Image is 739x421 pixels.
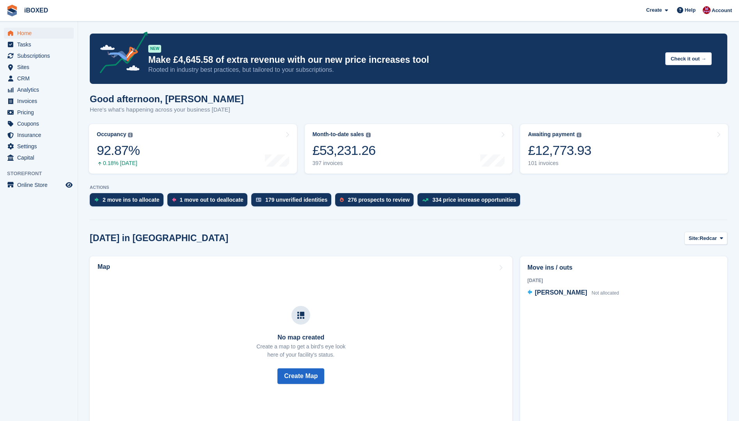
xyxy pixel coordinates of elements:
span: Capital [17,152,64,163]
span: Redcar [700,234,717,242]
div: Month-to-date sales [313,131,364,138]
img: price_increase_opportunities-93ffe204e8149a01c8c9dc8f82e8f89637d9d84a8eef4429ea346261dce0b2c0.svg [422,198,428,202]
div: NEW [148,45,161,53]
span: Site: [689,234,700,242]
h2: Map [98,263,110,270]
img: verify_identity-adf6edd0f0f0b5bbfe63781bf79b02c33cf7c696d77639b501bdc392416b5a36.svg [256,197,261,202]
div: Awaiting payment [528,131,575,138]
span: Help [685,6,696,14]
span: [PERSON_NAME] [535,289,587,296]
img: icon-info-grey-7440780725fd019a000dd9b08b2336e03edf1995a4989e88bcd33f0948082b44.svg [128,133,133,137]
span: Sites [17,62,64,73]
a: menu [4,50,74,61]
p: Here's what's happening across your business [DATE] [90,105,244,114]
a: Month-to-date sales £53,231.26 397 invoices [305,124,513,174]
h3: No map created [256,334,345,341]
a: menu [4,179,74,190]
button: Check it out → [665,52,712,65]
a: [PERSON_NAME] Not allocated [528,288,619,298]
img: prospect-51fa495bee0391a8d652442698ab0144808aea92771e9ea1ae160a38d050c398.svg [340,197,344,202]
img: move_ins_to_allocate_icon-fdf77a2bb77ea45bf5b3d319d69a93e2d87916cf1d5bf7949dd705db3b84f3ca.svg [94,197,99,202]
img: icon-info-grey-7440780725fd019a000dd9b08b2336e03edf1995a4989e88bcd33f0948082b44.svg [366,133,371,137]
span: Subscriptions [17,50,64,61]
div: 276 prospects to review [348,197,410,203]
div: £53,231.26 [313,142,376,158]
a: menu [4,107,74,118]
a: iBOXED [21,4,51,17]
h1: Good afternoon, [PERSON_NAME] [90,94,244,104]
a: menu [4,39,74,50]
h2: Move ins / outs [528,263,720,272]
button: Create Map [277,368,324,384]
a: 179 unverified identities [251,193,336,210]
span: Create [646,6,662,14]
a: 334 price increase opportunities [417,193,524,210]
img: price-adjustments-announcement-icon-8257ccfd72463d97f412b2fc003d46551f7dbcb40ab6d574587a9cd5c0d94... [93,32,148,76]
span: Invoices [17,96,64,107]
div: 101 invoices [528,160,591,167]
div: 2 move ins to allocate [103,197,160,203]
img: map-icn-33ee37083ee616e46c38cad1a60f524a97daa1e2b2c8c0bc3eb3415660979fc1.svg [297,312,304,319]
span: Insurance [17,130,64,140]
div: 334 price increase opportunities [432,197,516,203]
p: ACTIONS [90,185,727,190]
span: Coupons [17,118,64,129]
button: Site: Redcar [684,232,727,245]
img: Amanda Forder [703,6,711,14]
div: 92.87% [97,142,140,158]
div: Occupancy [97,131,126,138]
span: Analytics [17,84,64,95]
img: icon-info-grey-7440780725fd019a000dd9b08b2336e03edf1995a4989e88bcd33f0948082b44.svg [577,133,581,137]
span: Home [17,28,64,39]
span: Online Store [17,179,64,190]
span: CRM [17,73,64,84]
div: 1 move out to deallocate [180,197,243,203]
span: Settings [17,141,64,152]
p: Rooted in industry best practices, but tailored to your subscriptions. [148,66,659,74]
a: 276 prospects to review [335,193,417,210]
div: 179 unverified identities [265,197,328,203]
span: Account [712,7,732,14]
span: Pricing [17,107,64,118]
a: menu [4,118,74,129]
img: stora-icon-8386f47178a22dfd0bd8f6a31ec36ba5ce8667c1dd55bd0f319d3a0aa187defe.svg [6,5,18,16]
img: move_outs_to_deallocate_icon-f764333ba52eb49d3ac5e1228854f67142a1ed5810a6f6cc68b1a99e826820c5.svg [172,197,176,202]
a: 2 move ins to allocate [90,193,167,210]
p: Create a map to get a bird's eye look here of your facility's status. [256,343,345,359]
a: Preview store [64,180,74,190]
div: £12,773.93 [528,142,591,158]
a: menu [4,28,74,39]
div: 0.18% [DATE] [97,160,140,167]
a: menu [4,141,74,152]
div: 397 invoices [313,160,376,167]
a: menu [4,62,74,73]
a: menu [4,84,74,95]
span: Tasks [17,39,64,50]
a: Awaiting payment £12,773.93 101 invoices [520,124,728,174]
p: Make £4,645.58 of extra revenue with our new price increases tool [148,54,659,66]
a: 1 move out to deallocate [167,193,251,210]
div: [DATE] [528,277,720,284]
a: menu [4,130,74,140]
span: Storefront [7,170,78,178]
a: menu [4,73,74,84]
h2: [DATE] in [GEOGRAPHIC_DATA] [90,233,228,243]
a: menu [4,96,74,107]
a: menu [4,152,74,163]
a: Occupancy 92.87% 0.18% [DATE] [89,124,297,174]
span: Not allocated [592,290,619,296]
